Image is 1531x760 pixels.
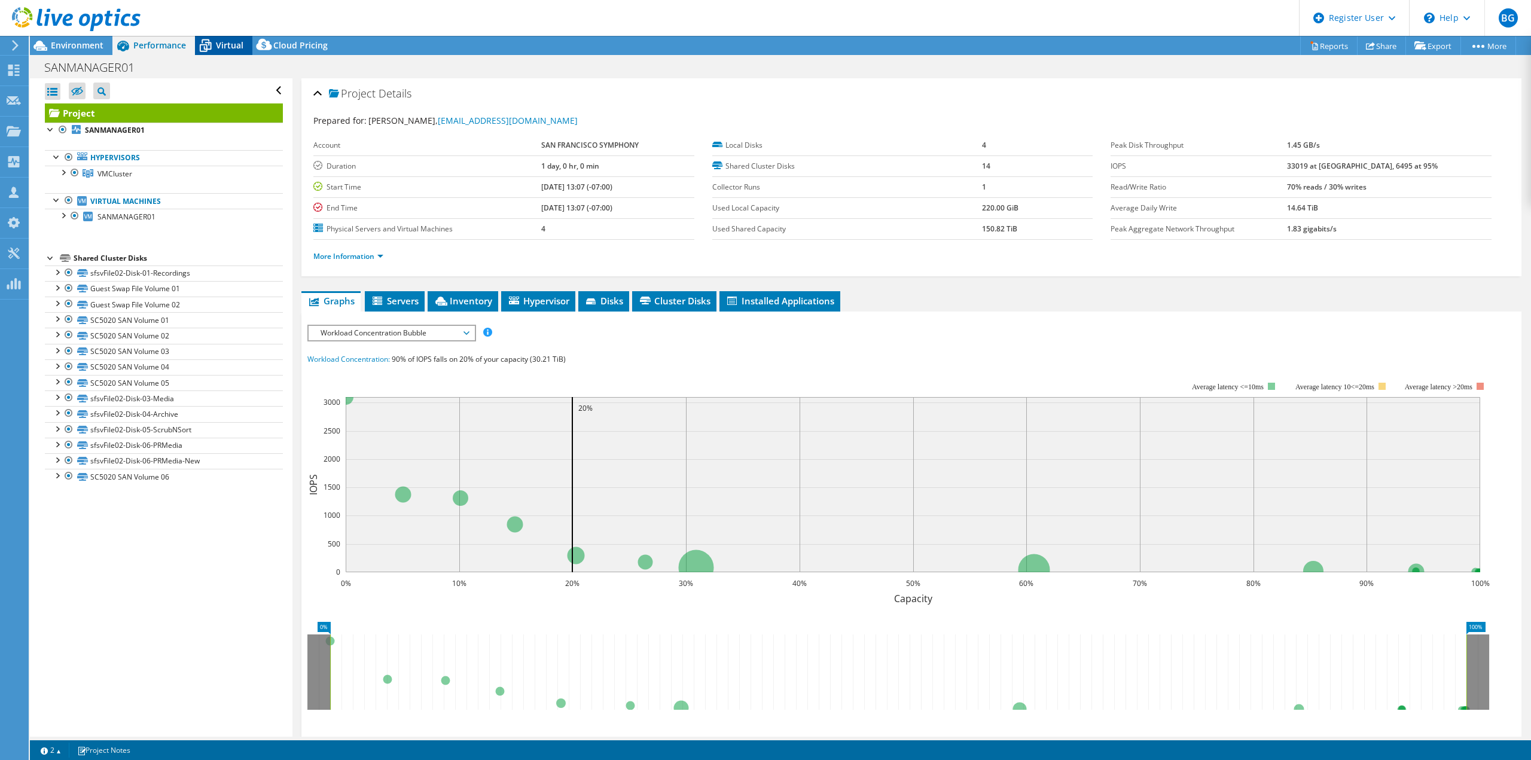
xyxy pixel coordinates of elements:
[324,510,340,520] text: 1000
[1405,36,1461,55] a: Export
[638,295,710,307] span: Cluster Disks
[1287,203,1318,213] b: 14.64 TiB
[45,103,283,123] a: Project
[307,474,320,495] text: IOPS
[307,354,390,364] span: Workload Concentration:
[1499,8,1518,28] span: BG
[1287,224,1337,234] b: 1.83 gigabits/s
[541,224,545,234] b: 4
[578,403,593,413] text: 20%
[45,166,283,181] a: VMCluster
[1300,36,1358,55] a: Reports
[712,160,982,172] label: Shared Cluster Disks
[1359,578,1374,588] text: 90%
[1133,578,1147,588] text: 70%
[982,140,986,150] b: 4
[51,39,103,51] span: Environment
[45,453,283,469] a: sfsvFile02-Disk-06-PRMedia-New
[1357,36,1406,55] a: Share
[982,224,1017,234] b: 150.82 TiB
[1192,383,1264,391] tspan: Average latency <=10ms
[541,161,599,171] b: 1 day, 0 hr, 0 min
[541,140,639,150] b: SAN FRANCISCO SYMPHONY
[679,578,693,588] text: 30%
[324,454,340,464] text: 2000
[85,125,145,135] b: SANMANAGER01
[371,295,419,307] span: Servers
[1287,140,1320,150] b: 1.45 GB/s
[216,39,243,51] span: Virtual
[336,567,340,577] text: 0
[1424,13,1435,23] svg: \n
[712,223,982,235] label: Used Shared Capacity
[45,281,283,297] a: Guest Swap File Volume 01
[1111,139,1287,151] label: Peak Disk Throughput
[74,251,283,265] div: Shared Cluster Disks
[1111,202,1287,214] label: Average Daily Write
[368,115,578,126] span: [PERSON_NAME],
[712,139,982,151] label: Local Disks
[565,578,580,588] text: 20%
[313,181,541,193] label: Start Time
[982,182,986,192] b: 1
[32,743,69,758] a: 2
[392,354,566,364] span: 90% of IOPS falls on 20% of your capacity (30.21 TiB)
[712,202,982,214] label: Used Local Capacity
[315,326,468,340] span: Workload Concentration Bubble
[45,375,283,390] a: SC5020 SAN Volume 05
[45,297,283,312] a: Guest Swap File Volume 02
[792,578,807,588] text: 40%
[307,295,355,307] span: Graphs
[1111,160,1287,172] label: IOPS
[507,295,569,307] span: Hypervisor
[45,209,283,224] a: SANMANAGER01
[584,295,623,307] span: Disks
[324,397,340,407] text: 3000
[45,312,283,328] a: SC5020 SAN Volume 01
[906,578,920,588] text: 50%
[1287,161,1438,171] b: 33019 at [GEOGRAPHIC_DATA], 6495 at 95%
[313,160,541,172] label: Duration
[313,251,383,261] a: More Information
[313,115,367,126] label: Prepared for:
[313,139,541,151] label: Account
[341,578,351,588] text: 0%
[1019,578,1033,588] text: 60%
[324,426,340,436] text: 2500
[45,193,283,209] a: Virtual Machines
[45,422,283,438] a: sfsvFile02-Disk-05-ScrubNSort
[45,406,283,422] a: sfsvFile02-Disk-04-Archive
[97,212,155,222] span: SANMANAGER01
[1111,223,1287,235] label: Peak Aggregate Network Throughput
[1471,578,1490,588] text: 100%
[982,203,1018,213] b: 220.00 GiB
[1111,181,1287,193] label: Read/Write Ratio
[273,39,328,51] span: Cloud Pricing
[541,203,612,213] b: [DATE] 13:07 (-07:00)
[1287,182,1367,192] b: 70% reads / 30% writes
[324,482,340,492] text: 1500
[1460,36,1516,55] a: More
[329,88,376,100] span: Project
[712,181,982,193] label: Collector Runs
[438,115,578,126] a: [EMAIL_ADDRESS][DOMAIN_NAME]
[1246,578,1261,588] text: 80%
[45,469,283,484] a: SC5020 SAN Volume 06
[1295,383,1374,391] tspan: Average latency 10<=20ms
[45,359,283,375] a: SC5020 SAN Volume 04
[541,182,612,192] b: [DATE] 13:07 (-07:00)
[45,123,283,138] a: SANMANAGER01
[379,86,411,100] span: Details
[133,39,186,51] span: Performance
[45,344,283,359] a: SC5020 SAN Volume 03
[69,743,139,758] a: Project Notes
[1405,383,1472,391] text: Average latency >20ms
[982,161,990,171] b: 14
[45,390,283,406] a: sfsvFile02-Disk-03-Media
[45,328,283,343] a: SC5020 SAN Volume 02
[45,265,283,281] a: sfsvFile02-Disk-01-Recordings
[97,169,132,179] span: VMCluster
[725,295,834,307] span: Installed Applications
[313,202,541,214] label: End Time
[39,61,153,74] h1: SANMANAGER01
